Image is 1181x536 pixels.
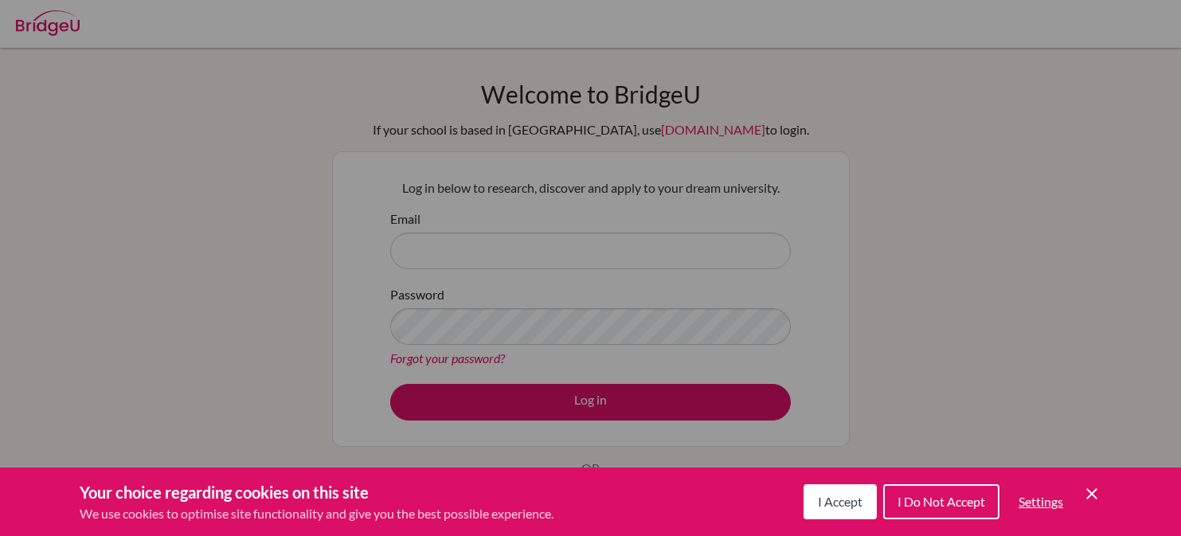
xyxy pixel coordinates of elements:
span: I Do Not Accept [897,494,985,509]
button: I Do Not Accept [883,484,999,519]
span: Settings [1019,494,1063,509]
h3: Your choice regarding cookies on this site [80,480,553,504]
button: Settings [1006,486,1076,518]
p: We use cookies to optimise site functionality and give you the best possible experience. [80,504,553,523]
button: I Accept [804,484,877,519]
span: I Accept [818,494,862,509]
button: Save and close [1082,484,1101,503]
